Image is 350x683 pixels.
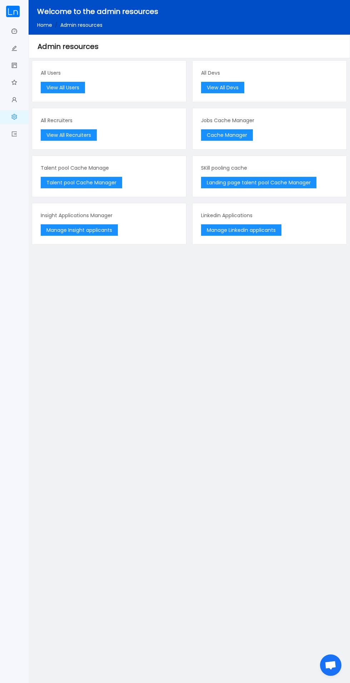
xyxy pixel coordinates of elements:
[37,6,158,16] span: Welcome to the admin resources
[201,224,281,236] button: Manage Linkedin applicants
[201,82,244,93] button: View All Devs
[11,76,17,91] a: icon: star
[320,654,341,676] div: Open chat
[60,21,102,29] span: Admin resources
[41,82,85,93] button: View All Users
[41,164,177,172] p: Talent pool Cache Manage
[11,110,17,125] a: icon: setting
[55,21,57,29] span: /
[11,59,17,74] a: icon: project
[41,177,122,188] button: Talent pool Cache Manager
[201,129,253,141] button: Cache Manager
[37,41,99,51] span: Admin resources
[41,224,118,236] button: Manage Insight applicants
[201,164,338,172] p: SKill pooling cache
[41,212,177,219] p: Insight Applications Manager
[37,21,52,29] a: Home
[11,41,17,56] a: icon: edit
[41,117,177,124] p: All Recruiters
[6,6,20,17] img: cropped.59e8b842.png
[201,117,338,124] p: Jobs Cache Manager
[201,177,316,188] button: Landing page talent pool Cache Manager
[41,69,177,77] p: All Users
[201,212,338,219] p: Linkedin Applications
[41,129,97,141] button: View All Recruiters
[11,93,17,108] a: icon: user
[11,24,17,39] a: icon: dashboard
[201,69,338,77] p: All Devs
